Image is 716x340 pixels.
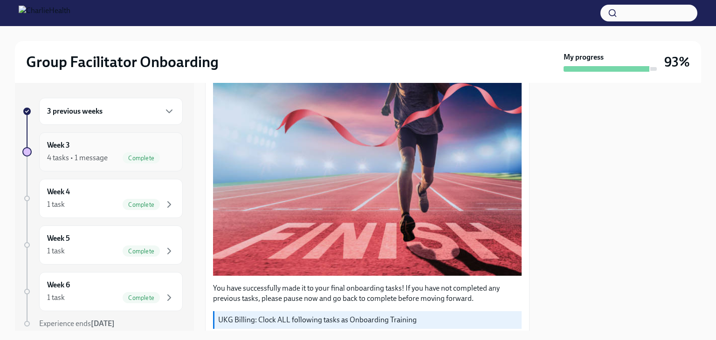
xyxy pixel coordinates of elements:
[123,294,160,301] span: Complete
[39,319,115,328] span: Experience ends
[123,248,160,255] span: Complete
[47,140,70,150] h6: Week 3
[123,155,160,162] span: Complete
[47,292,65,303] div: 1 task
[26,53,219,71] h2: Group Facilitator Onboarding
[47,199,65,210] div: 1 task
[19,6,70,20] img: CharlieHealth
[47,187,70,197] h6: Week 4
[218,315,518,325] p: UKG Billing: Clock ALL following tasks as Onboarding Training
[39,98,183,125] div: 3 previous weeks
[22,179,183,218] a: Week 41 taskComplete
[213,283,522,304] p: You have successfully made it to your final onboarding tasks! If you have not completed any previ...
[664,54,690,70] h3: 93%
[47,106,103,116] h6: 3 previous weeks
[213,70,522,275] button: Zoom image
[91,319,115,328] strong: [DATE]
[123,201,160,208] span: Complete
[564,52,604,62] strong: My progress
[22,132,183,171] a: Week 34 tasks • 1 messageComplete
[22,272,183,311] a: Week 61 taskComplete
[47,233,70,244] h6: Week 5
[47,153,108,163] div: 4 tasks • 1 message
[22,225,183,265] a: Week 51 taskComplete
[47,246,65,256] div: 1 task
[47,280,70,290] h6: Week 6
